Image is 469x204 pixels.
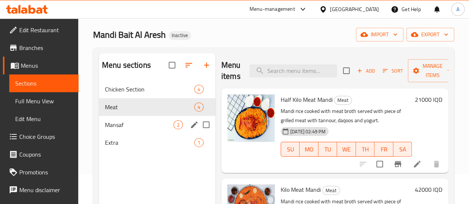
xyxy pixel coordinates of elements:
span: WE [340,144,353,155]
button: WE [337,142,356,157]
div: [GEOGRAPHIC_DATA] [330,5,379,13]
button: edit [189,119,200,130]
button: SU [281,142,300,157]
span: Sort items [378,65,408,77]
span: export [412,30,448,39]
span: Kilo Meat Mandi [281,184,321,195]
span: Half Kilo Meat Mandi [281,94,333,105]
span: Branches [19,43,72,52]
span: Extra [105,138,194,147]
div: Chicken Section4 [99,80,215,98]
div: Menu-management [250,5,295,14]
a: Branches [3,39,78,57]
span: Edit Menu [15,114,72,123]
button: export [406,28,454,41]
span: Coupons [19,150,72,159]
span: Inactive [169,32,191,39]
span: MO [303,144,315,155]
span: import [362,30,397,39]
span: 2 [174,121,182,128]
span: Menu disclaimer [19,185,72,194]
div: Extra1 [99,134,215,151]
span: 4 [195,86,203,93]
span: SA [396,144,409,155]
button: SA [393,142,412,157]
div: Mansaf2edit [99,116,215,134]
button: Manage items [408,59,458,82]
div: Meat [334,96,352,105]
button: Add section [198,56,215,74]
span: 4 [195,104,203,111]
span: FR [377,144,390,155]
button: Add [354,65,378,77]
div: items [174,120,183,129]
span: Sections [15,79,72,88]
button: TH [356,142,374,157]
span: Full Menu View [15,97,72,106]
button: MO [300,142,318,157]
span: Sort [383,67,403,75]
a: Menus [3,57,78,74]
span: Meat [105,103,194,111]
span: Mandi Bait Al Aresh [93,26,166,43]
button: Sort [381,65,405,77]
span: Add item [354,65,378,77]
span: SU [284,144,297,155]
a: Edit menu item [413,160,422,168]
a: Coupons [3,146,78,163]
h2: Menu sections [102,60,151,71]
span: Promotions [19,168,72,177]
span: Select section [338,63,354,78]
span: Menus [21,61,72,70]
span: Select all sections [164,57,180,73]
input: search [250,64,337,77]
button: import [356,28,403,41]
span: TH [359,144,371,155]
span: Add [356,67,376,75]
div: items [194,103,204,111]
span: Meat [323,186,340,195]
span: Meat [334,96,351,104]
button: Branch-specific-item [389,155,407,173]
button: TU [318,142,337,157]
a: Menu disclaimer [3,181,78,199]
span: Manage items [414,61,452,80]
span: Select to update [372,156,387,172]
p: Mandi rice cooked with meat broth served with piece of grilled meat with tannour, daqoos and yogurt. [281,107,412,125]
a: Edit Menu [9,110,78,128]
div: Inactive [169,31,191,40]
span: A [456,5,459,13]
h6: 42000 IQD [415,184,442,195]
div: items [194,138,204,147]
span: TU [321,144,334,155]
span: Sort sections [180,56,198,74]
button: delete [427,155,445,173]
button: FR [374,142,393,157]
span: Mansaf [105,120,174,129]
a: Promotions [3,163,78,181]
div: Meat4 [99,98,215,116]
span: Edit Restaurant [19,26,72,34]
nav: Menu sections [99,77,215,154]
span: Choice Groups [19,132,72,141]
h2: Menu items [221,60,241,82]
span: 1 [195,139,203,146]
div: items [194,85,204,94]
a: Choice Groups [3,128,78,146]
a: Sections [9,74,78,92]
span: [DATE] 02:49 PM [287,128,328,135]
span: Chicken Section [105,85,194,94]
h6: 21000 IQD [415,94,442,105]
img: Half Kilo Meat Mandi [227,94,275,142]
a: Full Menu View [9,92,78,110]
a: Edit Restaurant [3,21,78,39]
